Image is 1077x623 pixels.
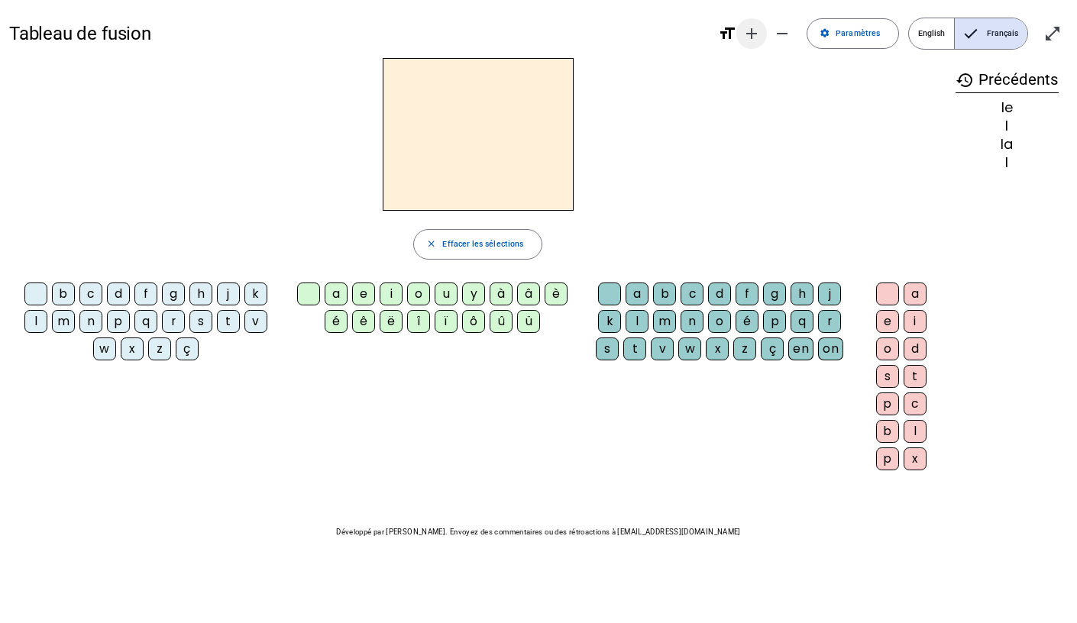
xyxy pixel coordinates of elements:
[24,310,47,333] div: l
[189,282,212,305] div: h
[623,337,646,360] div: t
[462,310,485,333] div: ô
[956,156,1059,169] div: l
[435,282,458,305] div: u
[107,310,130,333] div: p
[904,420,927,443] div: l
[426,239,437,250] mat-icon: close
[818,282,841,305] div: j
[352,282,375,305] div: e
[189,310,212,333] div: s
[956,119,1059,133] div: l
[52,282,75,305] div: b
[773,24,791,43] mat-icon: remove
[807,18,899,49] button: Paramètres
[736,282,758,305] div: f
[490,310,513,333] div: û
[736,310,758,333] div: é
[718,24,736,43] mat-icon: format_size
[818,310,841,333] div: r
[761,337,784,360] div: ç
[93,337,116,360] div: w
[908,18,1028,50] mat-button-toggle-group: Language selection
[325,282,348,305] div: a
[876,420,899,443] div: b
[380,310,403,333] div: ë
[904,365,927,388] div: t
[678,337,701,360] div: w
[733,337,756,360] div: z
[176,337,199,360] div: ç
[517,310,540,333] div: ü
[435,310,458,333] div: ï
[763,310,786,333] div: p
[407,282,430,305] div: o
[134,282,157,305] div: f
[651,337,674,360] div: v
[380,282,403,305] div: i
[904,310,927,333] div: i
[244,282,267,305] div: k
[1043,24,1062,43] mat-icon: open_in_full
[626,282,648,305] div: a
[956,67,1059,93] h3: Précédents
[708,282,731,305] div: d
[217,310,240,333] div: t
[162,310,185,333] div: r
[325,310,348,333] div: é
[162,282,185,305] div: g
[413,229,542,260] button: Effacer les sélections
[653,310,676,333] div: m
[9,525,1068,539] p: Développé par [PERSON_NAME]. Envoyez des commentaires ou des rétroactions à [EMAIL_ADDRESS][DOMAI...
[681,310,703,333] div: n
[876,447,899,470] div: p
[681,282,703,305] div: c
[836,27,880,40] span: Paramètres
[217,282,240,305] div: j
[956,137,1059,151] div: la
[79,310,102,333] div: n
[9,15,709,52] h1: Tableau de fusion
[121,337,144,360] div: x
[791,310,813,333] div: q
[876,365,899,388] div: s
[517,282,540,305] div: â
[148,337,171,360] div: z
[626,310,648,333] div: l
[955,18,1027,49] span: Français
[708,310,731,333] div: o
[956,71,974,89] mat-icon: history
[736,18,767,49] button: Augmenter la taille de la police
[791,282,813,305] div: h
[742,24,761,43] mat-icon: add
[909,18,954,49] span: English
[79,282,102,305] div: c
[134,310,157,333] div: q
[956,101,1059,115] div: le
[767,18,797,49] button: Diminuer la taille de la police
[706,337,729,360] div: x
[1037,18,1068,49] button: Entrer en plein écran
[490,282,513,305] div: à
[876,392,899,415] div: p
[653,282,676,305] div: b
[107,282,130,305] div: d
[788,337,813,360] div: en
[763,282,786,305] div: g
[352,310,375,333] div: ê
[818,337,843,360] div: on
[904,447,927,470] div: x
[598,310,621,333] div: k
[442,237,523,251] span: Effacer les sélections
[820,28,830,39] mat-icon: settings
[545,282,568,305] div: è
[244,310,267,333] div: v
[407,310,430,333] div: î
[876,310,899,333] div: e
[52,310,75,333] div: m
[596,337,619,360] div: s
[904,282,927,305] div: a
[876,337,899,360] div: o
[904,337,927,360] div: d
[462,282,485,305] div: y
